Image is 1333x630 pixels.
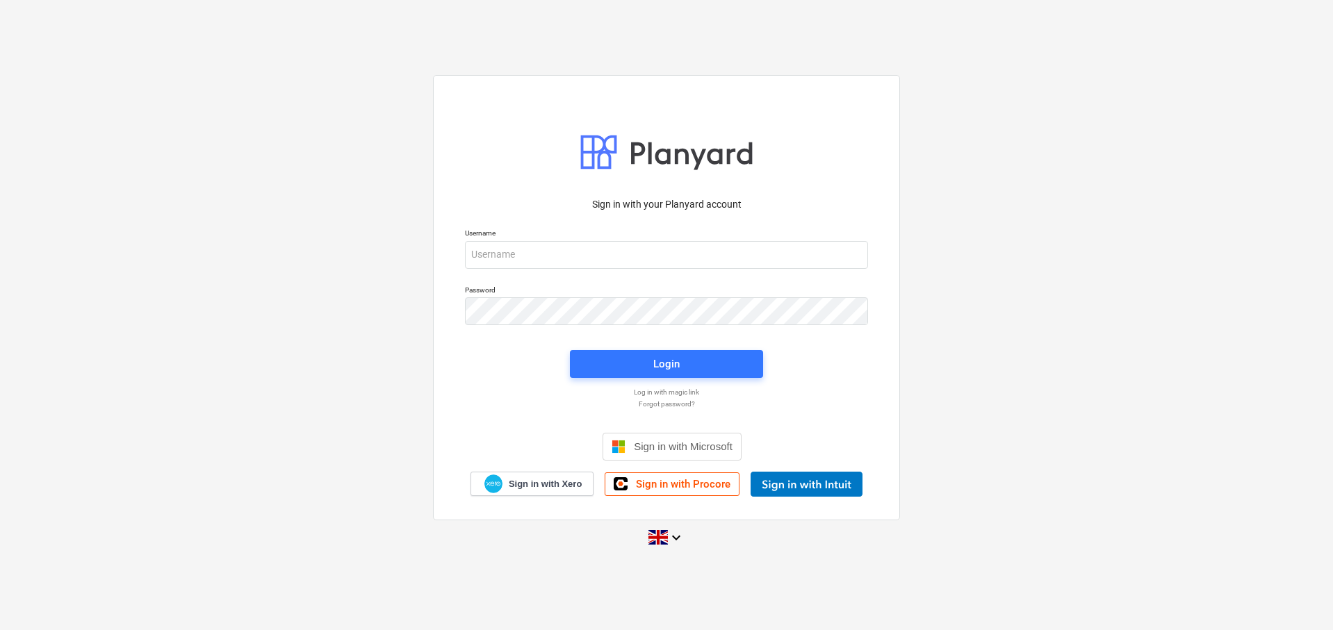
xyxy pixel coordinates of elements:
a: Sign in with Xero [471,472,594,496]
img: Microsoft logo [612,440,625,454]
img: Xero logo [484,474,502,493]
p: Username [465,229,868,240]
i: keyboard_arrow_down [668,529,685,546]
input: Username [465,241,868,269]
p: Password [465,285,868,297]
a: Sign in with Procore [605,472,739,496]
span: Sign in with Microsoft [634,440,733,452]
a: Forgot password? [458,399,875,408]
p: Sign in with your Planyard account [465,197,868,212]
span: Sign in with Procore [636,478,730,490]
button: Login [570,350,763,378]
a: Log in with magic link [458,388,875,397]
span: Sign in with Xero [509,478,582,490]
div: Login [653,355,680,373]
